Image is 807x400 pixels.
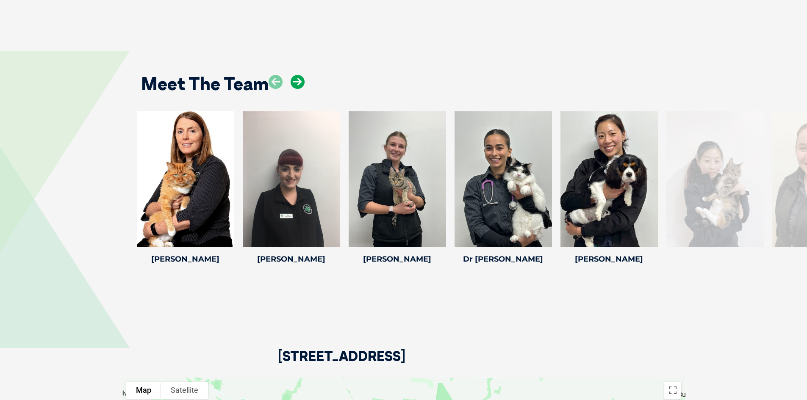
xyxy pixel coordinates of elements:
h4: [PERSON_NAME] [349,255,446,263]
h2: [STREET_ADDRESS] [278,349,405,378]
button: Show street map [126,382,161,399]
h4: Dr [PERSON_NAME] [455,255,552,263]
h2: Meet The Team [141,75,269,93]
h4: [PERSON_NAME] [137,255,234,263]
button: Toggle fullscreen view [664,382,681,399]
h4: [PERSON_NAME] [560,255,658,263]
button: Show satellite imagery [161,382,208,399]
h4: [PERSON_NAME] [243,255,340,263]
